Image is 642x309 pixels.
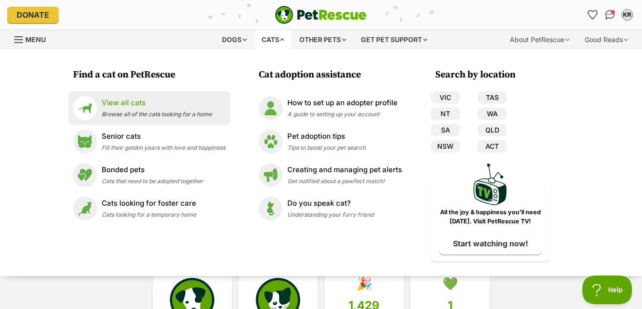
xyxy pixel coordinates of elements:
[287,198,374,209] p: Do you speak cat?
[102,110,212,118] span: Browse all of the cats looking for a home
[73,96,97,120] img: View all cats
[582,276,632,304] iframe: Help Scout Beacon - Open
[477,91,507,104] a: TAS
[259,68,407,82] h3: Cat adoption assistance
[259,197,283,221] img: Do you speak cat?
[431,108,460,120] a: NT
[620,7,635,22] button: My account
[287,144,366,151] span: Tips to boost your pet search
[431,140,460,153] a: NSW
[275,6,367,24] img: logo-e224e6f780fb5917bec1dbf3a21bbac754714ae5b6737aabdf751b685950b380.svg
[287,165,402,176] p: Creating and managing pet alerts
[259,197,402,221] a: Do you speak cat? Do you speak cat? Understanding your furry friend
[585,7,635,22] ul: Account quick links
[7,7,59,23] a: Donate
[442,276,458,291] div: 💚
[73,130,97,154] img: Senior cats
[259,130,283,154] img: Pet adoption tips
[477,140,507,153] a: ACT
[73,197,97,221] img: Cats looking for foster care
[275,6,367,24] a: PetRescue
[287,110,379,118] span: A guide to setting up your account
[259,163,283,187] img: Creating and managing pet alerts
[25,35,46,44] span: Menu
[102,98,212,109] p: View all cats
[215,30,253,49] div: Dogs
[102,131,225,142] p: Senior cats
[287,177,385,185] span: Get notified about a pawfect match!
[255,30,291,49] div: Cats
[102,211,196,218] span: Cats looking for a temporary home
[622,10,632,20] div: KR
[438,208,543,226] p: All the joy & happiness you’ll need [DATE]. Visit PetRescue TV!
[102,165,203,176] p: Bonded pets
[259,96,283,120] img: How to set up an adopter profile
[605,10,615,20] img: chat-41dd97257d64d25036548639549fe6c8038ab92f7586957e7f3b1b290dea8141.svg
[431,124,460,136] a: SA
[439,232,542,254] a: Start watching now!
[73,197,225,221] a: Cats looking for foster care Cats looking for foster care Cats looking for a temporary home
[259,163,402,187] a: Creating and managing pet alerts Creating and managing pet alerts Get notified about a pawfect ma...
[287,211,374,218] span: Understanding your furry friend
[73,163,97,187] img: Bonded pets
[293,30,353,49] div: Other pets
[287,98,398,109] p: How to set up an adopter profile
[431,91,460,104] a: VIC
[477,124,507,136] a: QLD
[73,68,230,82] h3: Find a cat on PetRescue
[357,276,372,291] div: 🎉
[354,30,434,49] div: Get pet support
[477,108,507,120] a: WA
[73,163,225,187] a: Bonded pets Bonded pets Cats that need to be adopted together
[14,30,53,47] a: Menu
[503,30,576,49] div: About PetRescue
[73,130,225,154] a: Senior cats Senior cats Fill their golden years with love and happiness
[259,130,402,154] a: Pet adoption tips Pet adoption tips Tips to boost your pet search
[435,68,550,82] h3: Search by location
[102,144,225,151] span: Fill their golden years with love and happiness
[474,164,507,205] img: PetRescue TV logo
[578,30,635,49] div: Good Reads
[102,198,196,209] p: Cats looking for foster care
[287,131,366,142] p: Pet adoption tips
[602,7,618,22] a: Conversations
[102,177,203,185] span: Cats that need to be adopted together
[585,7,600,22] a: Favourites
[73,96,225,120] a: View all cats View all cats Browse all of the cats looking for a home
[259,96,402,120] a: How to set up an adopter profile How to set up an adopter profile A guide to setting up your account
